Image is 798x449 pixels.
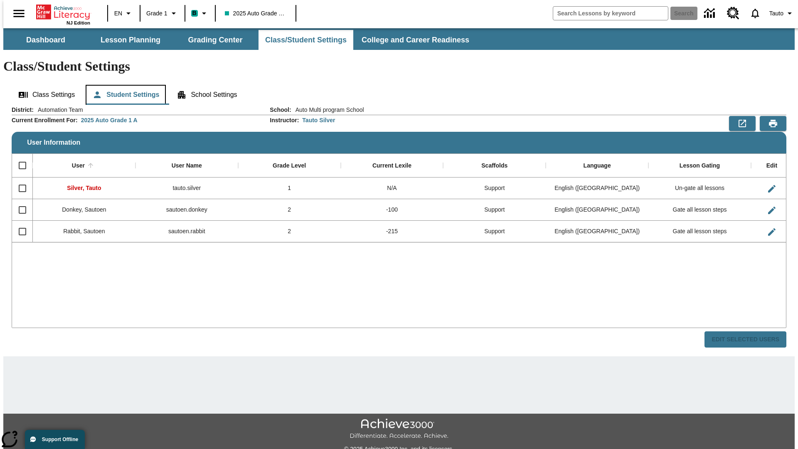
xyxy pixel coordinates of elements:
[72,162,85,170] div: User
[481,162,507,170] div: Scaffolds
[584,162,611,170] div: Language
[12,85,786,105] div: Class/Student Settings
[89,30,172,50] button: Lesson Planning
[764,180,780,197] button: Edit User
[111,6,137,21] button: Language: EN, Select a language
[744,2,766,24] a: Notifications
[170,85,244,105] button: School Settings
[341,221,443,242] div: -215
[341,199,443,221] div: -100
[172,162,202,170] div: User Name
[443,221,546,242] div: Support
[546,178,648,199] div: English (US)
[34,106,83,114] span: Automation Team
[12,85,81,105] button: Class Settings
[135,221,238,242] div: sautoen.rabbit
[36,4,90,20] a: Home
[36,3,90,25] div: Home
[648,199,751,221] div: Gate all lesson steps
[238,199,341,221] div: 2
[766,162,777,170] div: Edit
[143,6,182,21] button: Grade: Grade 1, Select a grade
[238,221,341,242] div: 2
[66,20,90,25] span: NJ Edition
[86,85,166,105] button: Student Settings
[192,8,197,18] span: B
[12,106,34,113] h2: District :
[42,437,78,442] span: Support Offline
[270,117,299,124] h2: Instructor :
[174,30,257,50] button: Grading Center
[67,185,101,191] span: Silver, Tauto
[546,199,648,221] div: English (US)
[135,199,238,221] div: sautoen.donkey
[273,162,306,170] div: Grade Level
[764,224,780,240] button: Edit User
[443,178,546,199] div: Support
[7,1,31,26] button: Open side menu
[225,9,286,18] span: 2025 Auto Grade 1 A
[25,430,85,449] button: Support Offline
[680,162,720,170] div: Lesson Gating
[238,178,341,199] div: 1
[546,221,648,242] div: English (US)
[3,30,477,50] div: SubNavbar
[188,6,212,21] button: Boost Class color is teal. Change class color
[341,178,443,199] div: N/A
[372,162,411,170] div: Current Lexile
[259,30,353,50] button: Class/Student Settings
[302,116,335,124] div: Tauto Silver
[699,2,722,25] a: Data Center
[63,228,105,234] span: Rabbit, Sautoen
[648,221,751,242] div: Gate all lesson steps
[4,30,87,50] button: Dashboard
[12,117,78,124] h2: Current Enrollment For :
[764,202,780,219] button: Edit User
[114,9,122,18] span: EN
[27,139,80,146] span: User Information
[355,30,476,50] button: College and Career Readiness
[760,116,786,131] button: Print Preview
[270,106,291,113] h2: School :
[3,28,795,50] div: SubNavbar
[135,178,238,199] div: tauto.silver
[350,419,448,440] img: Achieve3000 Differentiate Accelerate Achieve
[146,9,167,18] span: Grade 1
[81,116,138,124] div: 2025 Auto Grade 1 A
[766,6,798,21] button: Profile/Settings
[12,106,786,348] div: User Information
[722,2,744,25] a: Resource Center, Will open in new tab
[291,106,364,114] span: Auto Multi program School
[769,9,783,18] span: Tauto
[553,7,668,20] input: search field
[3,59,795,74] h1: Class/Student Settings
[648,178,751,199] div: Un-gate all lessons
[443,199,546,221] div: Support
[729,116,756,131] button: Export to CSV
[62,206,106,213] span: Donkey, Sautoen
